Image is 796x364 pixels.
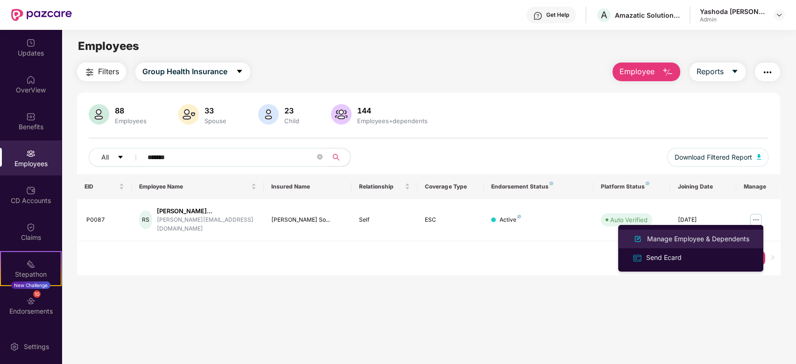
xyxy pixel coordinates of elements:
[667,148,769,167] button: Download Filtered Report
[139,210,152,229] div: RS
[601,9,607,21] span: A
[359,216,410,224] div: Self
[203,117,228,125] div: Spouse
[271,216,344,224] div: [PERSON_NAME] So...
[670,174,736,199] th: Joining Date
[317,154,323,160] span: close-circle
[101,152,109,162] span: All
[178,104,199,125] img: svg+xml;base64,PHN2ZyB4bWxucz0iaHR0cDovL3d3dy53My5vcmcvMjAwMC9zdmciIHhtbG5zOnhsaW5rPSJodHRwOi8vd3...
[762,67,773,78] img: svg+xml;base64,PHN2ZyB4bWxucz0iaHR0cDovL3d3dy53My5vcmcvMjAwMC9zdmciIHdpZHRoPSIyNCIgaGVpZ2h0PSIyNC...
[26,38,35,48] img: svg+xml;base64,PHN2ZyBpZD0iVXBkYXRlZCIgeG1sbnM9Imh0dHA6Ly93d3cudzMub3JnLzIwMDAvc3ZnIiB3aWR0aD0iMj...
[775,11,783,19] img: svg+xml;base64,PHN2ZyBpZD0iRHJvcGRvd24tMzJ4MzIiIHhtbG5zPSJodHRwOi8vd3d3LnczLm9yZy8yMDAwL3N2ZyIgd2...
[21,342,52,351] div: Settings
[748,212,763,227] img: manageButton
[352,174,417,199] th: Relationship
[549,182,553,185] img: svg+xml;base64,PHN2ZyB4bWxucz0iaHR0cDovL3d3dy53My5vcmcvMjAwMC9zdmciIHdpZHRoPSI4IiBoZWlnaHQ9IjgiIH...
[690,63,746,81] button: Reportscaret-down
[517,215,521,218] img: svg+xml;base64,PHN2ZyB4bWxucz0iaHR0cDovL3d3dy53My5vcmcvMjAwMC9zdmciIHdpZHRoPSI4IiBoZWlnaHQ9IjgiIH...
[613,63,680,81] button: Employee
[139,183,249,190] span: Employee Name
[33,290,41,298] div: 10
[601,183,663,190] div: Platform Status
[645,234,751,244] div: Manage Employee & Dependents
[355,117,430,125] div: Employees+dependents
[11,281,50,289] div: New Challenge
[113,106,148,115] div: 88
[359,183,403,190] span: Relationship
[500,216,521,224] div: Active
[662,67,673,78] img: svg+xml;base64,PHN2ZyB4bWxucz0iaHR0cDovL3d3dy53My5vcmcvMjAwMC9zdmciIHhtbG5zOnhsaW5rPSJodHRwOi8vd3...
[765,251,780,266] button: right
[644,252,683,263] div: Send Ecard
[327,154,345,161] span: search
[26,75,35,84] img: svg+xml;base64,PHN2ZyBpZD0iSG9tZSIgeG1sbnM9Imh0dHA6Ly93d3cudzMub3JnLzIwMDAvc3ZnIiB3aWR0aD0iMjAiIG...
[417,174,483,199] th: Coverage Type
[77,63,126,81] button: Filters
[26,186,35,195] img: svg+xml;base64,PHN2ZyBpZD0iQ0RfQWNjb3VudHMiIGRhdGEtbmFtZT0iQ0QgQWNjb3VudHMiIHhtbG5zPSJodHRwOi8vd3...
[765,251,780,266] li: Next Page
[632,233,643,245] img: svg+xml;base64,PHN2ZyB4bWxucz0iaHR0cDovL3d3dy53My5vcmcvMjAwMC9zdmciIHhtbG5zOnhsaW5rPSJodHRwOi8vd3...
[700,16,765,23] div: Admin
[355,106,430,115] div: 144
[736,174,780,199] th: Manage
[77,174,132,199] th: EID
[157,207,256,216] div: [PERSON_NAME]...
[26,223,35,232] img: svg+xml;base64,PHN2ZyBpZD0iQ2xhaW0iIHhtbG5zPSJodHRwOi8vd3d3LnczLm9yZy8yMDAwL3N2ZyIgd2lkdGg9IjIwIi...
[113,117,148,125] div: Employees
[282,106,301,115] div: 23
[697,66,724,77] span: Reports
[620,66,655,77] span: Employee
[10,342,19,351] img: svg+xml;base64,PHN2ZyBpZD0iU2V0dGluZy0yMHgyMCIgeG1sbnM9Imh0dHA6Ly93d3cudzMub3JnLzIwMDAvc3ZnIiB3aW...
[546,11,569,19] div: Get Help
[86,216,125,224] div: P0087
[632,253,642,263] img: svg+xml;base64,PHN2ZyB4bWxucz0iaHR0cDovL3d3dy53My5vcmcvMjAwMC9zdmciIHdpZHRoPSIxNiIgaGVpZ2h0PSIxNi...
[331,104,352,125] img: svg+xml;base64,PHN2ZyB4bWxucz0iaHR0cDovL3d3dy53My5vcmcvMjAwMC9zdmciIHhtbG5zOnhsaW5rPSJodHRwOi8vd3...
[327,148,351,167] button: search
[491,183,586,190] div: Endorsement Status
[678,216,729,224] div: [DATE]
[317,153,323,162] span: close-circle
[26,296,35,306] img: svg+xml;base64,PHN2ZyBpZD0iRW5kb3JzZW1lbnRzIiB4bWxucz0iaHR0cDovL3d3dy53My5vcmcvMjAwMC9zdmciIHdpZH...
[236,68,243,76] span: caret-down
[757,154,761,160] img: svg+xml;base64,PHN2ZyB4bWxucz0iaHR0cDovL3d3dy53My5vcmcvMjAwMC9zdmciIHhtbG5zOnhsaW5rPSJodHRwOi8vd3...
[610,215,648,224] div: Auto Verified
[89,148,146,167] button: Allcaret-down
[135,63,250,81] button: Group Health Insurancecaret-down
[26,149,35,158] img: svg+xml;base64,PHN2ZyBpZD0iRW1wbG95ZWVzIiB4bWxucz0iaHR0cDovL3d3dy53My5vcmcvMjAwMC9zdmciIHdpZHRoPS...
[157,216,256,233] div: [PERSON_NAME][EMAIL_ADDRESS][DOMAIN_NAME]
[142,66,227,77] span: Group Health Insurance
[132,174,263,199] th: Employee Name
[646,182,649,185] img: svg+xml;base64,PHN2ZyB4bWxucz0iaHR0cDovL3d3dy53My5vcmcvMjAwMC9zdmciIHdpZHRoPSI4IiBoZWlnaHQ9IjgiIH...
[117,154,124,161] span: caret-down
[1,270,61,279] div: Stepathon
[203,106,228,115] div: 33
[89,104,109,125] img: svg+xml;base64,PHN2ZyB4bWxucz0iaHR0cDovL3d3dy53My5vcmcvMjAwMC9zdmciIHhtbG5zOnhsaW5rPSJodHRwOi8vd3...
[26,112,35,121] img: svg+xml;base64,PHN2ZyBpZD0iQmVuZWZpdHMiIHhtbG5zPSJodHRwOi8vd3d3LnczLm9yZy8yMDAwL3N2ZyIgd2lkdGg9Ij...
[675,152,752,162] span: Download Filtered Report
[731,68,739,76] span: caret-down
[282,117,301,125] div: Child
[98,66,119,77] span: Filters
[770,255,775,260] span: right
[26,259,35,269] img: svg+xml;base64,PHN2ZyB4bWxucz0iaHR0cDovL3d3dy53My5vcmcvMjAwMC9zdmciIHdpZHRoPSIyMSIgaGVpZ2h0PSIyMC...
[700,7,765,16] div: Yashoda [PERSON_NAME]
[264,174,352,199] th: Insured Name
[425,216,476,224] div: ESC
[533,11,542,21] img: svg+xml;base64,PHN2ZyBpZD0iSGVscC0zMngzMiIgeG1sbnM9Imh0dHA6Ly93d3cudzMub3JnLzIwMDAvc3ZnIiB3aWR0aD...
[85,183,118,190] span: EID
[11,9,72,21] img: New Pazcare Logo
[615,11,680,20] div: Amazatic Solutions Llp
[84,67,95,78] img: svg+xml;base64,PHN2ZyB4bWxucz0iaHR0cDovL3d3dy53My5vcmcvMjAwMC9zdmciIHdpZHRoPSIyNCIgaGVpZ2h0PSIyNC...
[258,104,279,125] img: svg+xml;base64,PHN2ZyB4bWxucz0iaHR0cDovL3d3dy53My5vcmcvMjAwMC9zdmciIHhtbG5zOnhsaW5rPSJodHRwOi8vd3...
[78,39,139,53] span: Employees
